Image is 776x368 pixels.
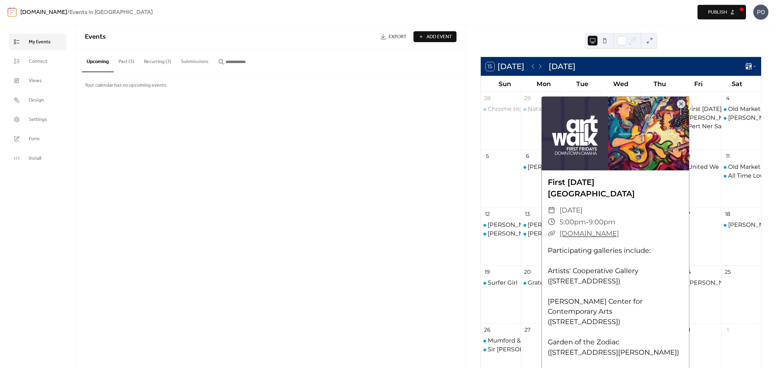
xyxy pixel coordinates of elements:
button: Upcoming [82,49,114,72]
span: Events [85,30,106,44]
div: Mumford & Sons – 2025 Tour [481,336,521,345]
button: Recurring (3) [139,49,176,72]
span: Export [389,33,406,41]
div: 20 [524,268,531,276]
div: 11 [724,152,731,160]
span: Views [29,77,42,85]
a: First [DATE] [GEOGRAPHIC_DATA] [548,177,635,198]
div: 26 [484,326,491,334]
div: Chrome Horse + The Broken Hearts [488,105,591,113]
div: 13 [524,210,531,218]
div: Grateful Shred [521,279,561,287]
span: Install [29,155,41,162]
div: Sun [486,76,524,92]
div: 25 [724,268,731,276]
div: 12 [484,210,491,218]
div: ​ [548,216,556,228]
div: All Time Low [728,172,765,180]
div: Surfer Girl [481,279,521,287]
div: Fri [679,76,718,92]
div: 29 [524,95,531,102]
div: United We Dance: The Ultimate Rave Experience [681,163,721,171]
a: Settings [9,111,66,128]
a: [DOMAIN_NAME] [560,229,619,238]
div: Noah Floersch [521,229,561,238]
button: 15[DATE] [483,61,527,72]
div: 30 [564,95,571,102]
div: Mon [524,76,563,92]
span: 5:00pm [560,216,586,228]
div: Chrome Horse + The Broken Hearts [481,105,521,113]
div: All Time Low [721,172,761,180]
div: Thu [640,76,679,92]
div: Tue [563,76,602,92]
div: PO [753,5,768,20]
div: Nation of Language [521,105,561,113]
div: [PERSON_NAME] [688,114,739,122]
div: [PERSON_NAME] [PERSON_NAME] [488,221,592,229]
div: Mumford & Sons – 2025 Tour [488,336,571,345]
span: My Events [29,38,51,46]
div: 1 [724,326,731,334]
div: 28 [484,95,491,102]
div: 27 [524,326,531,334]
div: Trey Kennedy [681,114,721,122]
span: 9:00pm [589,216,615,228]
div: Sir Chloe [481,345,521,353]
div: First Friday Downtown Omaha Art Walk [681,105,721,113]
a: Views [9,72,66,89]
div: Pert Ner Sandstone [688,122,746,130]
a: Design [9,92,66,108]
div: 1 [604,95,611,102]
div: Russel Dickerson [681,279,721,287]
span: Form [29,135,40,143]
b: Events In [GEOGRAPHIC_DATA] [69,7,153,18]
a: Install [9,150,66,166]
div: [PERSON_NAME] – Greetings From Your Hometown Tour [528,163,695,171]
div: [PERSON_NAME] [488,229,539,238]
b: / [67,7,69,18]
div: Grateful Shred [528,279,570,287]
span: - [586,216,589,228]
div: [PERSON_NAME] [528,229,579,238]
div: Maddox Batson [481,221,521,229]
button: Submissions [176,49,213,72]
div: Molly Tuttle [481,229,521,238]
div: ​ [548,228,556,239]
div: 2 [644,95,651,102]
div: Surfer Girl [488,279,517,287]
div: Nation of Language [528,105,586,113]
div: ​ [548,204,556,216]
div: Nate Jackson [721,114,761,122]
span: Publish [708,9,727,16]
a: Form [9,131,66,147]
div: JONAS BROTHERS – Greetings From Your Hometown Tour [521,163,561,171]
div: 19 [484,268,491,276]
div: 18 [724,210,731,218]
button: Past (3) [114,49,139,72]
div: [PERSON_NAME] [528,221,579,229]
div: Sat [717,76,756,92]
div: 6 [524,152,531,160]
div: 5 [484,152,491,160]
div: Pert Ner Sandstone [681,122,721,130]
a: Connect [9,53,66,69]
button: Add Event [413,31,457,42]
div: Marc Rebillet [521,221,561,229]
div: Daniel and the Deliverance [721,221,761,229]
div: Old Market Farmer's Market [721,163,761,171]
div: [DATE] [549,61,576,72]
div: 3 [684,95,691,102]
a: My Events [9,34,66,50]
button: Publish [697,5,746,19]
div: [PERSON_NAME] [688,279,739,287]
img: logo [8,7,17,17]
span: Design [29,97,44,104]
a: [DOMAIN_NAME] [20,7,67,18]
span: Your calendar has no upcoming events [85,82,166,89]
a: Export [376,31,411,42]
div: 4 [724,95,731,102]
div: Sir [PERSON_NAME] [488,345,548,353]
span: Add Event [426,33,452,41]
